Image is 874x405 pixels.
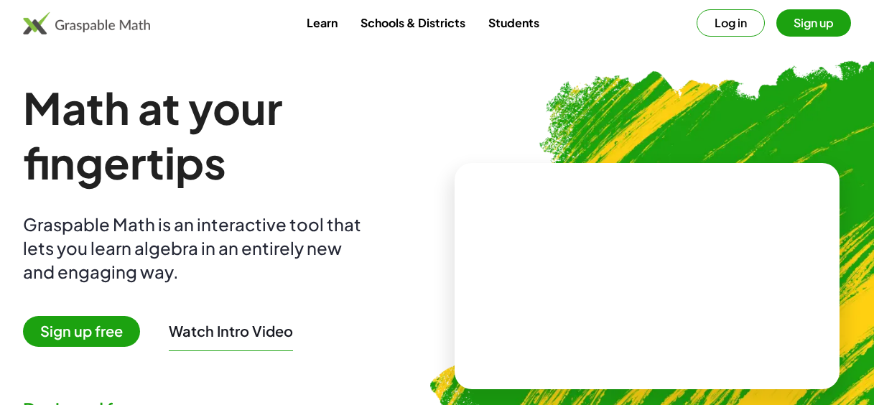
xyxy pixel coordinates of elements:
video: What is this? This is dynamic math notation. Dynamic math notation plays a central role in how Gr... [539,223,755,330]
button: Log in [697,9,765,37]
div: Graspable Math is an interactive tool that lets you learn algebra in an entirely new and engaging... [23,213,368,284]
a: Students [477,9,551,36]
a: Learn [295,9,349,36]
span: Sign up free [23,316,140,347]
a: Schools & Districts [349,9,477,36]
button: Watch Intro Video [169,322,293,340]
h1: Math at your fingertips [23,80,432,190]
button: Sign up [776,9,851,37]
